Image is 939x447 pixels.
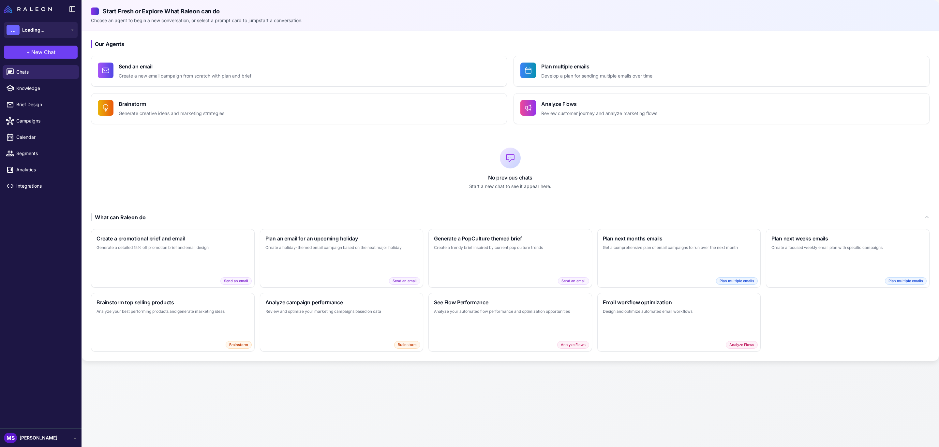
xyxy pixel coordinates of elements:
[31,48,55,56] span: New Chat
[434,298,587,306] h3: See Flow Performance
[514,93,930,124] button: Analyze FlowsReview customer journey and analyze marketing flows
[597,229,761,288] button: Plan next months emailsGet a comprehensive plan of email campaigns to run over the next monthPlan...
[597,293,761,352] button: Email workflow optimizationDesign and optimize automated email workflowsAnalyze Flows
[91,293,255,352] button: Brainstorm top selling productsAnalyze your best performing products and generate marketing ideas...
[726,341,758,349] span: Analyze Flows
[119,72,251,80] p: Create a new email campaign from scratch with plan and brief
[16,134,74,141] span: Calendar
[3,179,79,193] a: Integrations
[3,163,79,177] a: Analytics
[394,341,420,349] span: Brainstorm
[260,229,424,288] button: Plan an email for an upcoming holidayCreate a holiday-themed email campaign based on the next maj...
[541,63,652,70] h4: Plan multiple emails
[22,26,44,34] span: Loading...
[557,341,589,349] span: Analyze Flows
[16,68,74,76] span: Chats
[3,98,79,111] a: Brief Design
[91,174,930,181] p: No previous chats
[119,100,224,108] h4: Brainstorm
[428,229,592,288] button: Generate a PopCulture themed briefCreate a trendy brief inspired by current pop culture trendsSen...
[885,277,927,285] span: Plan multiple emails
[771,244,924,251] p: Create a focused weekly email plan with specific campaigns
[4,5,54,13] a: Raleon Logo
[3,147,79,160] a: Segments
[97,235,249,242] h3: Create a promotional brief and email
[260,293,424,352] button: Analyze campaign performanceReview and optimize your marketing campaigns based on dataBrainstorm
[3,81,79,95] a: Knowledge
[97,244,249,251] p: Generate a detailed 15% off promotion brief and email design
[16,85,74,92] span: Knowledge
[91,7,930,16] h2: Start Fresh or Explore What Raleon can do
[91,56,507,87] button: Send an emailCreate a new email campaign from scratch with plan and brief
[119,110,224,117] p: Generate creative ideas and marketing strategies
[3,65,79,79] a: Chats
[558,277,589,285] span: Send an email
[16,182,74,190] span: Integrations
[428,293,592,352] button: See Flow PerformanceAnalyze your automated flow performance and optimization opportunitiesAnalyze...
[119,63,251,70] h4: Send an email
[603,235,755,242] h3: Plan next months emails
[603,244,755,251] p: Get a comprehensive plan of email campaigns to run over the next month
[91,213,146,221] div: What can Raleon do
[766,229,930,288] button: Plan next weeks emailsCreate a focused weekly email plan with specific campaignsPlan multiple emails
[91,229,255,288] button: Create a promotional brief and emailGenerate a detailed 15% off promotion brief and email designS...
[20,434,57,441] span: [PERSON_NAME]
[16,150,74,157] span: Segments
[16,101,74,108] span: Brief Design
[514,56,930,87] button: Plan multiple emailsDevelop a plan for sending multiple emails over time
[26,48,30,56] span: +
[16,117,74,124] span: Campaigns
[4,433,17,443] div: MS
[541,72,652,80] p: Develop a plan for sending multiple emails over time
[603,308,755,315] p: Design and optimize automated email workflows
[541,100,657,108] h4: Analyze Flows
[97,308,249,315] p: Analyze your best performing products and generate marketing ideas
[3,130,79,144] a: Calendar
[16,166,74,173] span: Analytics
[91,183,930,190] p: Start a new chat to see it appear here.
[389,277,420,285] span: Send an email
[91,40,930,48] h3: Our Agents
[434,235,587,242] h3: Generate a PopCulture themed brief
[7,25,20,35] div: ...
[716,277,758,285] span: Plan multiple emails
[541,110,657,117] p: Review customer journey and analyze marketing flows
[97,298,249,306] h3: Brainstorm top selling products
[4,22,78,38] button: ...Loading...
[265,308,418,315] p: Review and optimize your marketing campaigns based on data
[4,46,78,59] button: +New Chat
[265,298,418,306] h3: Analyze campaign performance
[265,235,418,242] h3: Plan an email for an upcoming holiday
[3,114,79,128] a: Campaigns
[4,5,52,13] img: Raleon Logo
[226,341,252,349] span: Brainstorm
[771,235,924,242] h3: Plan next weeks emails
[91,93,507,124] button: BrainstormGenerate creative ideas and marketing strategies
[265,244,418,251] p: Create a holiday-themed email campaign based on the next major holiday
[220,277,252,285] span: Send an email
[434,244,587,251] p: Create a trendy brief inspired by current pop culture trends
[603,298,755,306] h3: Email workflow optimization
[434,308,587,315] p: Analyze your automated flow performance and optimization opportunities
[91,17,930,24] p: Choose an agent to begin a new conversation, or select a prompt card to jumpstart a conversation.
